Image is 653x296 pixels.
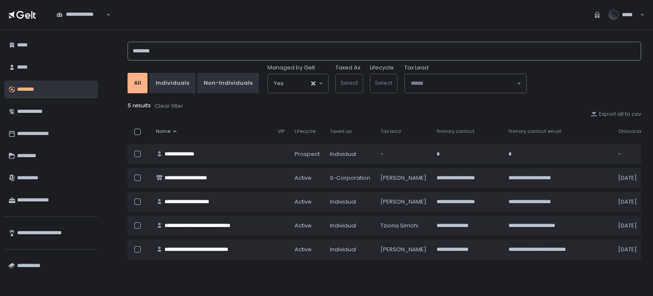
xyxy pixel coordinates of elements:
[380,246,426,253] div: [PERSON_NAME]
[295,150,320,158] span: prospect
[51,6,111,24] div: Search for option
[380,222,426,230] div: Tziona Simchi
[267,64,315,72] span: Managed by Gelt
[404,64,429,72] span: Tax Lead
[197,73,259,93] button: Non-Individuals
[278,128,284,135] span: VIP
[330,128,352,135] span: Taxed as
[330,198,370,206] div: Individual
[618,222,653,230] div: [DATE]
[295,174,312,182] span: active
[156,79,189,87] div: Individuals
[284,79,310,88] input: Search for option
[618,198,653,206] div: [DATE]
[508,128,561,135] span: Primary contact email
[380,174,426,182] div: [PERSON_NAME]
[330,174,370,182] div: S-Corporation
[591,110,641,118] button: Export all to csv
[311,81,315,86] button: Clear Selected
[437,128,474,135] span: Primary contact
[155,102,183,110] div: Clear filter
[405,74,526,93] div: Search for option
[295,128,315,135] span: Lifecycle
[295,198,312,206] span: active
[268,74,328,93] div: Search for option
[380,150,426,158] div: -
[370,64,394,72] label: Lifecycle
[380,128,401,135] span: Tax lead
[618,128,653,135] span: Onboarded on
[330,150,370,158] div: Individual
[134,79,141,87] div: All
[295,222,312,230] span: active
[341,79,358,87] span: Select
[618,174,653,182] div: [DATE]
[295,246,312,253] span: active
[204,79,253,87] div: Non-Individuals
[128,102,641,110] div: 5 results
[128,73,148,93] button: All
[618,150,653,158] div: -
[375,79,392,87] span: Select
[330,222,370,230] div: Individual
[149,73,196,93] button: Individuals
[411,79,516,88] input: Search for option
[335,64,361,72] label: Taxed As
[57,18,105,27] input: Search for option
[274,79,284,88] span: Yes
[380,198,426,206] div: [PERSON_NAME]
[154,102,184,110] button: Clear filter
[330,246,370,253] div: Individual
[618,246,653,253] div: [DATE]
[156,128,170,135] span: Name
